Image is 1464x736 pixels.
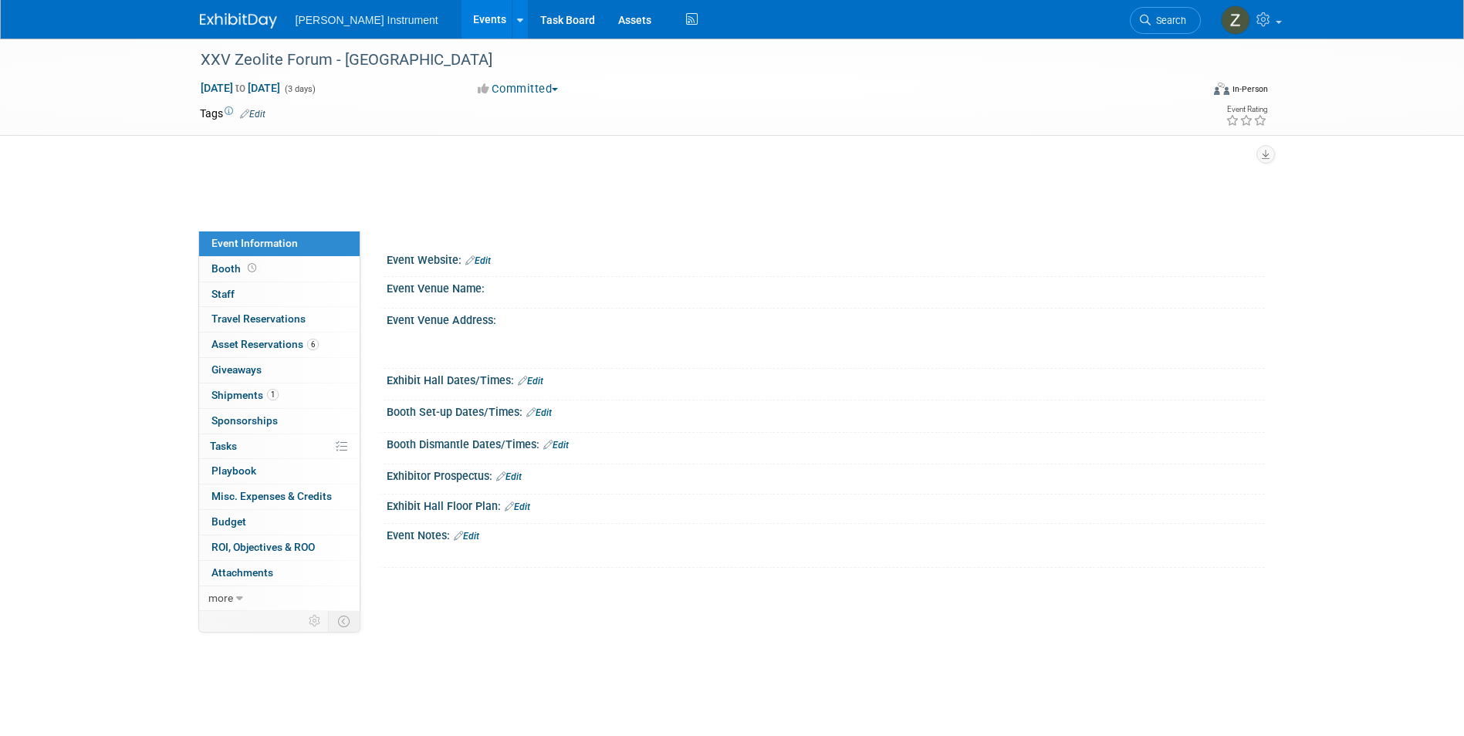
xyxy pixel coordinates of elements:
a: Attachments [199,561,360,586]
span: 6 [307,339,319,350]
a: Tasks [199,434,360,459]
span: Asset Reservations [211,338,319,350]
a: ROI, Objectives & ROO [199,535,360,560]
a: Travel Reservations [199,307,360,332]
img: Format-Inperson.png [1214,83,1229,95]
img: Zsombor Vidermann [1221,5,1250,35]
div: Exhibit Hall Dates/Times: [387,369,1265,389]
div: Event Rating [1226,106,1267,113]
a: Edit [465,255,491,266]
span: to [233,82,248,94]
span: Playbook [211,464,256,477]
a: Edit [240,109,265,120]
div: Booth Dismantle Dates/Times: [387,433,1265,453]
img: ExhibitDay [200,13,277,29]
a: Giveaways [199,358,360,383]
span: Event Information [211,237,298,249]
span: Travel Reservations [211,312,306,325]
td: Tags [200,106,265,121]
span: 1 [267,389,279,400]
div: Event Format [1110,80,1269,103]
span: Tasks [210,440,237,452]
a: Event Information [199,231,360,256]
div: Exhibitor Prospectus: [387,464,1265,484]
a: Search [1130,7,1201,34]
span: (3 days) [283,84,316,94]
a: Staff [199,282,360,307]
td: Toggle Event Tabs [328,611,360,631]
div: XXV Zeolite Forum - [GEOGRAPHIC_DATA] [195,46,1178,74]
span: [DATE] [DATE] [200,81,281,95]
a: Booth [199,257,360,282]
a: Playbook [199,459,360,484]
a: Shipments1 [199,383,360,408]
a: more [199,586,360,611]
a: Misc. Expenses & Credits [199,484,360,509]
div: In-Person [1232,83,1268,95]
span: Shipments [211,389,279,401]
a: Budget [199,510,360,535]
span: Staff [211,288,235,300]
a: Edit [454,531,479,542]
a: Edit [526,407,552,418]
a: Edit [496,471,522,482]
span: Giveaways [211,363,262,376]
div: Exhibit Hall Floor Plan: [387,495,1265,515]
a: Edit [543,440,569,451]
div: Event Venue Name: [387,277,1265,296]
a: Sponsorships [199,409,360,434]
span: Booth not reserved yet [245,262,259,274]
div: Event Venue Address: [387,309,1265,328]
span: Budget [211,515,246,528]
div: Booth Set-up Dates/Times: [387,400,1265,420]
div: Event Website: [387,248,1265,268]
span: Search [1151,15,1186,26]
button: Committed [472,81,564,97]
div: Event Notes: [387,524,1265,544]
a: Edit [505,501,530,512]
span: ROI, Objectives & ROO [211,541,315,553]
span: more [208,592,233,604]
a: Edit [518,376,543,387]
span: Attachments [211,566,273,579]
span: Booth [211,262,259,275]
span: Misc. Expenses & Credits [211,490,332,502]
span: [PERSON_NAME] Instrument [296,14,438,26]
a: Asset Reservations6 [199,333,360,357]
td: Personalize Event Tab Strip [302,611,329,631]
span: Sponsorships [211,414,278,427]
